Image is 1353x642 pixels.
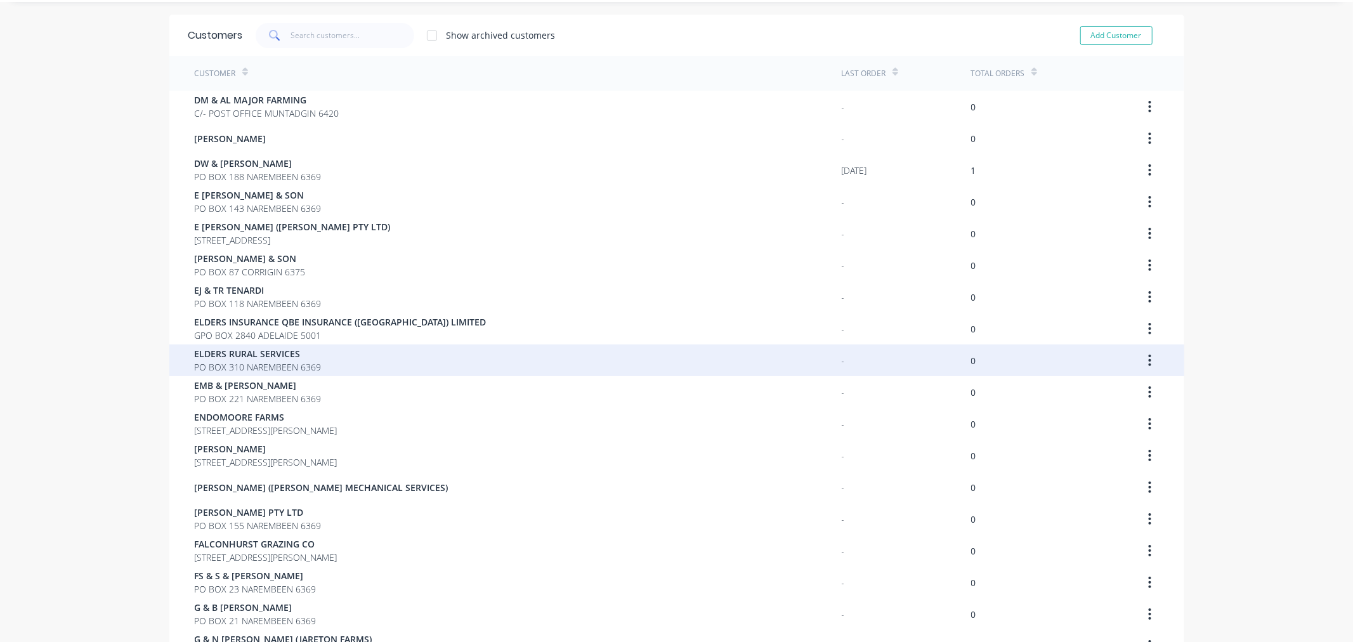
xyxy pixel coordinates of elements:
span: PO BOX 310 NAREMBEEN 6369 [195,360,322,374]
div: 0 [971,195,976,209]
span: [PERSON_NAME] PTY LTD [195,506,322,519]
div: - [842,544,845,558]
div: - [842,195,845,209]
div: 0 [971,608,976,621]
span: PO BOX 87 CORRIGIN 6375 [195,265,306,278]
span: G & B [PERSON_NAME] [195,601,317,614]
span: PO BOX 155 NAREMBEEN 6369 [195,519,322,532]
input: Search customers... [291,23,414,48]
div: 0 [971,259,976,272]
div: 0 [971,481,976,494]
div: 0 [971,386,976,399]
div: 0 [971,354,976,367]
span: PO BOX 221 NAREMBEEN 6369 [195,392,322,405]
span: FALCONHURST GRAZING CO [195,537,337,551]
span: ENDOMOORE FARMS [195,410,337,424]
span: EMB & [PERSON_NAME] [195,379,322,392]
div: 0 [971,100,976,114]
div: - [842,354,845,367]
div: 0 [971,544,976,558]
button: Add Customer [1080,26,1153,45]
div: Last Order [842,68,886,79]
span: ELDERS RURAL SERVICES [195,347,322,360]
span: GPO BOX 2840 ADELAIDE 5001 [195,329,487,342]
span: DW & [PERSON_NAME] [195,157,322,170]
div: 0 [971,417,976,431]
span: DM & AL MAJOR FARMING [195,93,339,107]
span: [STREET_ADDRESS][PERSON_NAME] [195,551,337,564]
div: - [842,481,845,494]
span: E [PERSON_NAME] & SON [195,188,322,202]
div: Show archived customers [447,29,556,42]
div: - [842,227,845,240]
div: - [842,417,845,431]
span: PO BOX 21 NAREMBEEN 6369 [195,614,317,627]
div: Total Orders [971,68,1025,79]
span: C/- POST OFFICE MUNTADGIN 6420 [195,107,339,120]
div: - [842,386,845,399]
div: 1 [971,164,976,177]
span: [PERSON_NAME] [195,132,266,145]
div: - [842,576,845,589]
div: - [842,132,845,145]
div: 0 [971,291,976,304]
div: 0 [971,449,976,462]
span: [PERSON_NAME] [195,442,337,455]
div: - [842,449,845,462]
span: ELDERS INSURANCE QBE INSURANCE ([GEOGRAPHIC_DATA]) LIMITED [195,315,487,329]
div: 0 [971,227,976,240]
span: [PERSON_NAME] ([PERSON_NAME] MECHANICAL SERVICES) [195,481,448,494]
span: PO BOX 143 NAREMBEEN 6369 [195,202,322,215]
div: [DATE] [842,164,867,177]
span: [STREET_ADDRESS] [195,233,391,247]
div: - [842,322,845,336]
span: [STREET_ADDRESS][PERSON_NAME] [195,424,337,437]
div: 0 [971,132,976,145]
span: PO BOX 118 NAREMBEEN 6369 [195,297,322,310]
div: - [842,100,845,114]
div: 0 [971,576,976,589]
div: Customers [188,28,243,43]
div: - [842,608,845,621]
div: Customer [195,68,236,79]
span: PO BOX 188 NAREMBEEN 6369 [195,170,322,183]
span: [STREET_ADDRESS][PERSON_NAME] [195,455,337,469]
span: [PERSON_NAME] & SON [195,252,306,265]
div: - [842,513,845,526]
div: 0 [971,322,976,336]
div: 0 [971,513,976,526]
div: - [842,291,845,304]
span: FS & S & [PERSON_NAME] [195,569,317,582]
span: EJ & TR TENARDI [195,284,322,297]
div: - [842,259,845,272]
span: PO BOX 23 NAREMBEEN 6369 [195,582,317,596]
span: E [PERSON_NAME] ([PERSON_NAME] PTY LTD) [195,220,391,233]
